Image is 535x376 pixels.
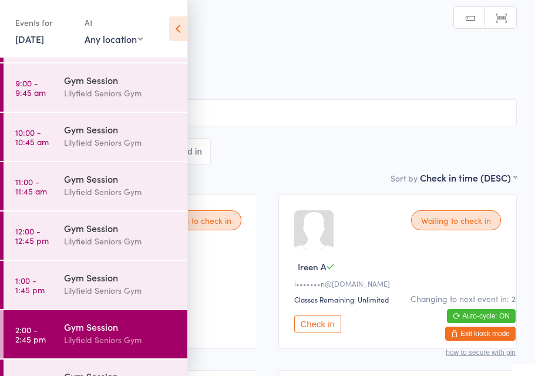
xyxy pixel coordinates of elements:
[15,32,44,45] a: [DATE]
[18,99,517,126] input: Search
[446,348,516,357] button: how to secure with pin
[4,310,187,358] a: 2:00 -2:45 pmGym SessionLilyfield Seniors Gym
[18,55,499,66] span: [DATE] 2:00pm
[4,63,187,112] a: 9:00 -9:45 amGym SessionLilyfield Seniors Gym
[64,284,177,297] div: Lilyfield Seniors Gym
[64,123,177,136] div: Gym Session
[64,221,177,234] div: Gym Session
[4,211,187,260] a: 12:00 -12:45 pmGym SessionLilyfield Seniors Gym
[294,294,505,304] div: Classes Remaining: Unlimited
[445,327,516,341] button: Exit kiosk mode
[15,226,49,245] time: 12:00 - 12:45 pm
[294,278,505,288] div: i•••••••n@[DOMAIN_NAME]
[298,260,326,273] span: Ireen A
[15,13,73,32] div: Events for
[15,325,46,344] time: 2:00 - 2:45 pm
[64,185,177,199] div: Lilyfield Seniors Gym
[15,78,46,97] time: 9:00 - 9:45 am
[64,73,177,86] div: Gym Session
[152,210,241,230] div: Waiting to check in
[15,127,49,146] time: 10:00 - 10:45 am
[420,171,517,184] div: Check in time (DESC)
[411,210,501,230] div: Waiting to check in
[64,234,177,248] div: Lilyfield Seniors Gym
[64,86,177,100] div: Lilyfield Seniors Gym
[64,333,177,347] div: Lilyfield Seniors Gym
[85,13,143,32] div: At
[18,66,499,78] span: Lilyfield Seniors Gym
[4,162,187,210] a: 11:00 -11:45 amGym SessionLilyfield Seniors Gym
[85,32,143,45] div: Any location
[64,172,177,185] div: Gym Session
[15,177,47,196] time: 11:00 - 11:45 am
[4,113,187,161] a: 10:00 -10:45 amGym SessionLilyfield Seniors Gym
[410,293,516,304] div: Changing to next event in: 2
[294,315,341,333] button: Check in
[391,172,418,184] label: Sort by
[64,136,177,149] div: Lilyfield Seniors Gym
[4,261,187,309] a: 1:00 -1:45 pmGym SessionLilyfield Seniors Gym
[64,271,177,284] div: Gym Session
[18,29,517,49] h2: Gym Session Check-in
[64,320,177,333] div: Gym Session
[447,309,516,323] button: Auto-cycle: ON
[15,276,45,294] time: 1:00 - 1:45 pm
[18,78,517,90] span: Seniors [PERSON_NAME]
